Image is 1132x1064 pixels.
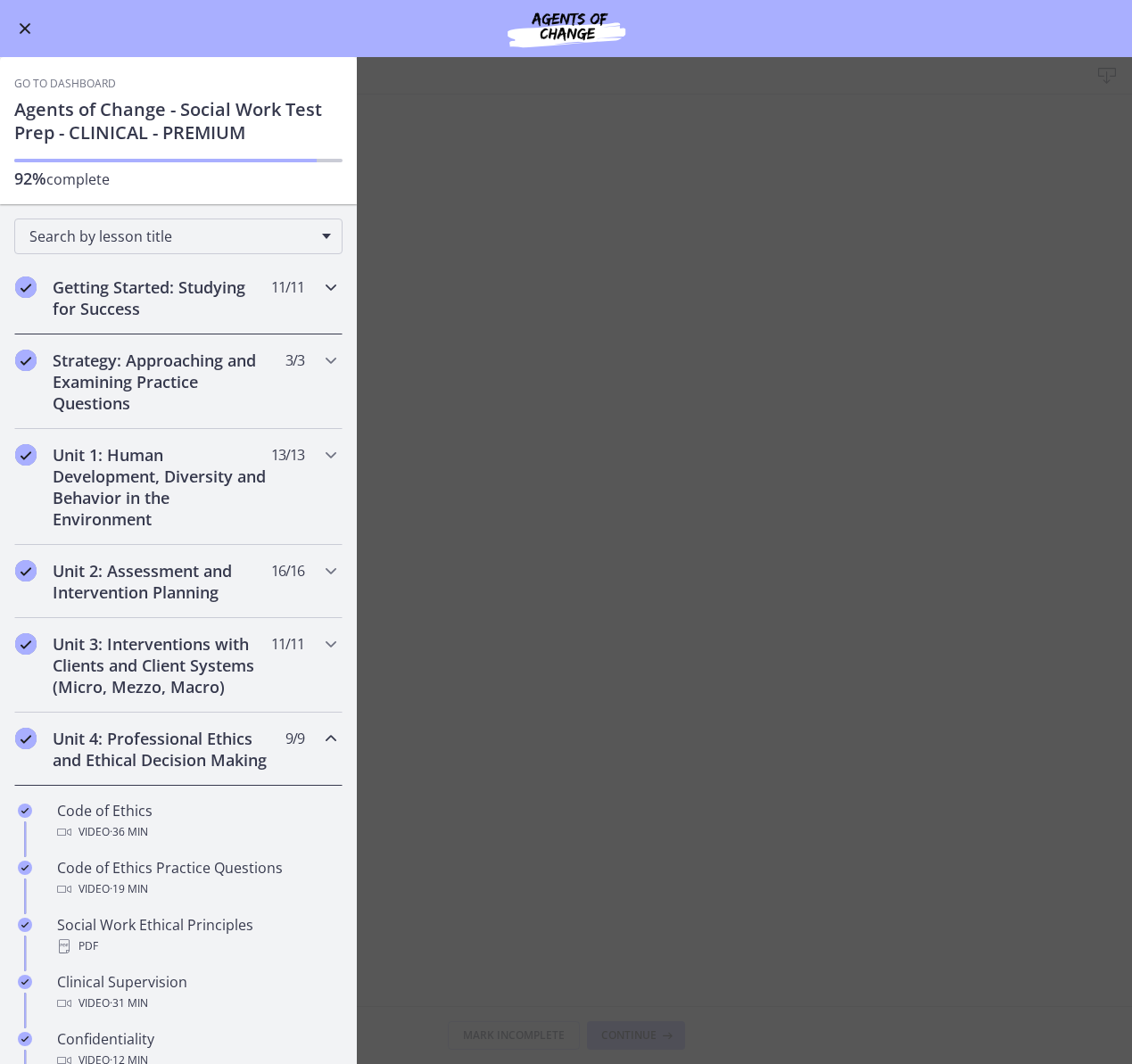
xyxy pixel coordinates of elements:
[15,276,37,298] i: Completed
[15,560,37,581] i: Completed
[110,878,148,900] span: · 19 min
[57,857,335,900] div: Code of Ethics Practice Questions
[29,227,313,246] span: Search by lesson title
[18,861,32,875] i: Completed
[271,560,304,581] span: 16 / 16
[57,800,335,843] div: Code of Ethics
[14,168,46,189] span: 92%
[57,878,335,900] div: Video
[14,98,343,144] h1: Agents of Change - Social Work Test Prep - CLINICAL - PREMIUM
[271,276,304,298] span: 11 / 11
[14,18,36,39] button: Enable menu
[57,936,335,957] div: PDF
[459,7,673,50] img: Agents of Change
[285,350,304,371] span: 3 / 3
[57,914,335,957] div: Social Work Ethical Principles
[53,350,270,414] h2: Strategy: Approaching and Examining Practice Questions
[271,633,304,655] span: 11 / 11
[110,993,148,1014] span: · 31 min
[18,975,32,989] i: Completed
[53,276,270,319] h2: Getting Started: Studying for Success
[15,444,37,466] i: Completed
[57,971,335,1014] div: Clinical Supervision
[18,918,32,932] i: Completed
[271,444,304,466] span: 13 / 13
[57,993,335,1014] div: Video
[53,728,270,771] h2: Unit 4: Professional Ethics and Ethical Decision Making
[14,168,343,190] p: complete
[15,350,37,371] i: Completed
[53,444,270,530] h2: Unit 1: Human Development, Diversity and Behavior in the Environment
[57,821,335,843] div: Video
[53,633,270,697] h2: Unit 3: Interventions with Clients and Client Systems (Micro, Mezzo, Macro)
[14,219,343,254] div: Search by lesson title
[14,77,116,91] a: Go to Dashboard
[18,1032,32,1046] i: Completed
[53,560,270,603] h2: Unit 2: Assessment and Intervention Planning
[18,804,32,818] i: Completed
[15,728,37,749] i: Completed
[110,821,148,843] span: · 36 min
[285,728,304,749] span: 9 / 9
[15,633,37,655] i: Completed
